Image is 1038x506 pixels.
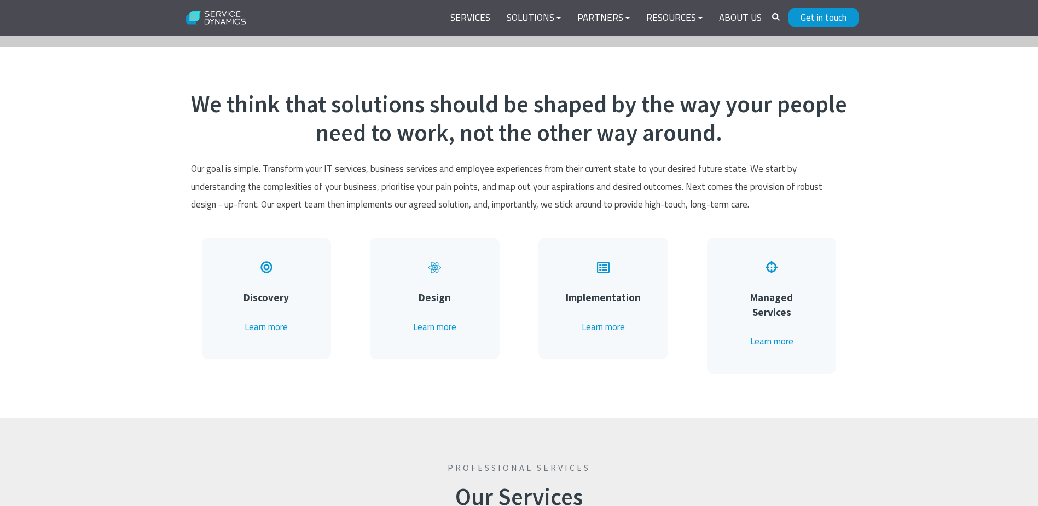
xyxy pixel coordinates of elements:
a: Resources [638,5,711,31]
a: Get in touch [788,8,859,27]
strong: Design [419,291,451,304]
a: Learn more [750,334,793,348]
span: Professional Services [191,462,848,474]
strong: Managed Services [750,291,793,319]
a: Learn more [413,320,456,334]
a: Solutions [498,5,569,31]
p: Our goal is simple. Transform your IT services, business services and employee experiences from t... [191,160,848,213]
strong: Implementation [566,291,641,304]
h2: We think that solutions should be shaped by the way your people need to work, not the other way a... [191,90,848,147]
a: Partners [569,5,638,31]
a: Services [442,5,498,31]
a: About Us [711,5,770,31]
img: Service Dynamics Logo - White [180,4,253,32]
a: Learn more [582,320,625,334]
div: Navigation Menu [442,5,770,31]
strong: Discovery [243,291,289,304]
a: Learn more [245,320,288,334]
